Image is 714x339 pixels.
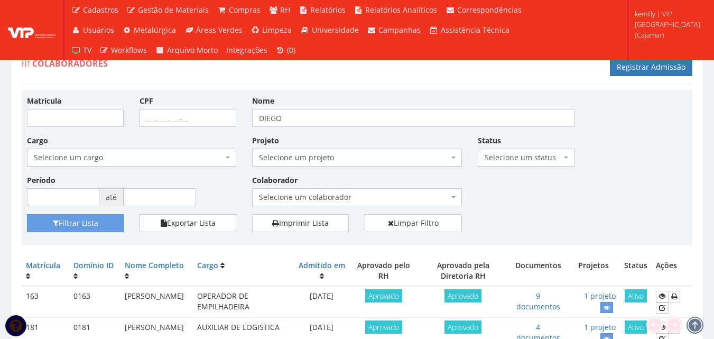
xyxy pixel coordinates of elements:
span: Relatórios Analíticos [365,5,437,15]
button: Exportar Lista [140,214,236,232]
span: Áreas Verdes [196,25,243,35]
a: Metalúrgica [118,20,181,40]
td: [PERSON_NAME] [120,286,193,318]
span: até [99,188,124,206]
span: Selecione um projeto [252,149,461,167]
input: ___.___.___-__ [140,109,236,127]
th: Status [620,256,652,286]
a: Matrícula [26,260,60,270]
a: TV [67,40,96,60]
a: 9 documentos [516,291,560,311]
label: CPF [140,96,153,106]
a: Cargo [197,260,218,270]
td: 0163 [69,286,120,318]
span: Selecione um status [485,152,561,163]
label: Colaborador [252,175,298,186]
a: Workflows [96,40,152,60]
span: Aprovado [444,320,481,334]
span: Selecione um cargo [34,152,223,163]
a: Campanhas [363,20,425,40]
a: Registrar Admissão [610,58,692,76]
td: OPERADOR DE EMPILHADEIRA [193,286,294,318]
a: Domínio ID [73,260,114,270]
a: 1 projeto [584,291,616,301]
span: Aprovado [444,289,481,303]
th: Aprovado pela Diretoria RH [417,256,509,286]
a: Nome Completo [125,260,184,270]
a: Limpar Filtro [365,214,461,232]
span: Ativo [625,320,647,334]
span: Ativo [625,289,647,303]
span: Assistência Técnica [441,25,509,35]
span: Selecione um colaborador [252,188,461,206]
a: Universidade [296,20,363,40]
span: Workflows [111,45,147,55]
span: RH [280,5,290,15]
span: TV [83,45,91,55]
a: Imprimir Lista [252,214,349,232]
span: Relatórios [310,5,346,15]
span: Aprovado [365,289,402,303]
span: kemilly | VIP [GEOGRAPHIC_DATA] (Cajamar) [635,8,700,40]
span: Arquivo Morto [167,45,218,55]
span: Selecione um cargo [27,149,236,167]
span: Compras [229,5,261,15]
a: 1 projeto [584,322,616,332]
span: Cadastros [83,5,118,15]
th: Ações [652,256,692,286]
label: Status [478,135,501,146]
th: Documentos [509,256,567,286]
button: Filtrar Lista [27,214,124,232]
a: Admitido em [299,260,345,270]
th: Aprovado pelo RH [350,256,417,286]
label: Nome [252,96,274,106]
span: Limpeza [262,25,292,35]
label: Projeto [252,135,279,146]
span: Selecione um status [478,149,574,167]
a: Limpeza [247,20,296,40]
td: [DATE] [294,286,350,318]
label: Cargo [27,135,48,146]
span: Metalúrgica [134,25,176,35]
a: Integrações [222,40,272,60]
a: (0) [272,40,300,60]
span: Usuários [83,25,114,35]
span: Aprovado [365,320,402,334]
span: Gestão de Materiais [138,5,209,15]
label: Matrícula [27,96,61,106]
span: Integrações [226,45,267,55]
span: (0) [287,45,295,55]
a: Arquivo Morto [151,40,222,60]
a: Assistência Técnica [425,20,514,40]
span: Selecione um colaborador [259,192,448,203]
span: Colaboradores [32,58,108,69]
th: Projetos [567,256,620,286]
label: Período [27,175,55,186]
span: Universidade [312,25,359,35]
span: Correspondências [457,5,522,15]
a: Áreas Verdes [180,20,247,40]
span: Campanhas [378,25,421,35]
a: Usuários [67,20,118,40]
img: logo [8,22,55,38]
span: Selecione um projeto [259,152,448,163]
td: 163 [22,286,69,318]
